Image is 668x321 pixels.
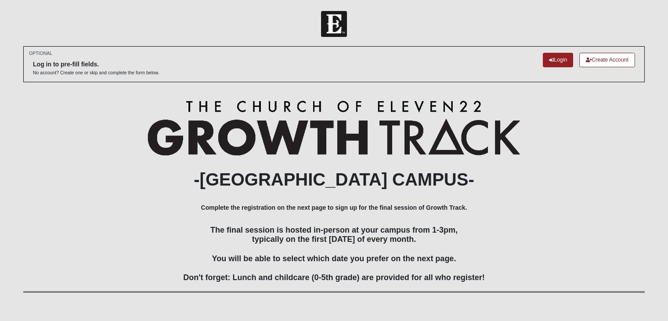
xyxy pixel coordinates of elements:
[29,50,52,57] small: OPTIONAL
[212,254,456,263] span: You will be able to select which date you prefer on the next page.
[210,226,458,234] span: The final session is hosted in-person at your campus from 1-3pm,
[543,53,573,67] a: Login
[33,69,159,76] p: No account? Create one or skip and complete the form below.
[33,61,159,68] h6: Log in to pre-fill fields.
[201,204,467,211] b: Complete the registration on the next page to sign up for the final session of Growth Track.
[252,235,416,244] span: typically on the first [DATE] of every month.
[321,11,347,37] img: Church of Eleven22 Logo
[194,170,474,189] b: -[GEOGRAPHIC_DATA] CAMPUS-
[579,53,635,67] a: Create Account
[148,100,520,155] img: Growth Track Logo
[183,273,484,282] span: Don't forget: Lunch and childcare (0-5th grade) are provided for all who register!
